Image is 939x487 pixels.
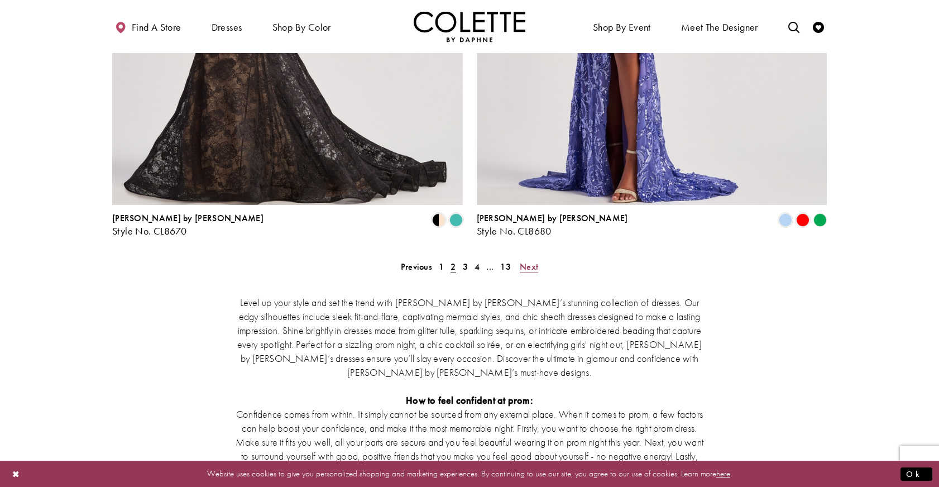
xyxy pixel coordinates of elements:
[497,259,514,275] a: 13
[486,261,494,273] span: ...
[112,213,264,237] div: Colette by Daphne Style No. CL8670
[447,259,459,275] span: Current page
[681,22,758,33] span: Meet the designer
[520,261,538,273] span: Next
[232,295,707,379] p: Level up your style and set the trend with [PERSON_NAME] by [PERSON_NAME]’s stunning collection o...
[463,261,468,273] span: 3
[80,466,859,481] p: Website uses cookies to give you personalized shopping and marketing experiences. By continuing t...
[451,261,456,273] span: 2
[785,11,802,42] a: Toggle search
[516,259,542,275] a: Next Page
[401,261,432,273] span: Previous
[459,259,471,275] a: 3
[414,11,525,42] img: Colette by Daphne
[716,468,730,479] a: here
[477,212,628,224] span: [PERSON_NAME] by [PERSON_NAME]
[590,11,654,42] span: Shop By Event
[483,259,497,275] a: ...
[209,11,245,42] span: Dresses
[593,22,651,33] span: Shop By Event
[435,259,447,275] a: 1
[900,467,932,481] button: Submit Dialog
[810,11,827,42] a: Check Wishlist
[112,11,184,42] a: Find a store
[477,213,628,237] div: Colette by Daphne Style No. CL8680
[439,261,444,273] span: 1
[112,212,264,224] span: [PERSON_NAME] by [PERSON_NAME]
[500,261,511,273] span: 13
[477,225,552,237] span: Style No. CL8680
[678,11,761,42] a: Meet the designer
[813,213,827,227] i: Emerald
[414,11,525,42] a: Visit Home Page
[397,259,435,275] a: Prev Page
[406,394,533,407] strong: How to feel confident at prom:
[475,261,480,273] span: 4
[212,22,242,33] span: Dresses
[471,259,483,275] a: 4
[779,213,792,227] i: Periwinkle
[449,213,463,227] i: Turquoise
[270,11,334,42] span: Shop by color
[132,22,181,33] span: Find a store
[7,464,26,484] button: Close Dialog
[796,213,809,227] i: Red
[432,213,445,227] i: Black/Nude
[112,225,186,237] span: Style No. CL8670
[272,22,331,33] span: Shop by color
